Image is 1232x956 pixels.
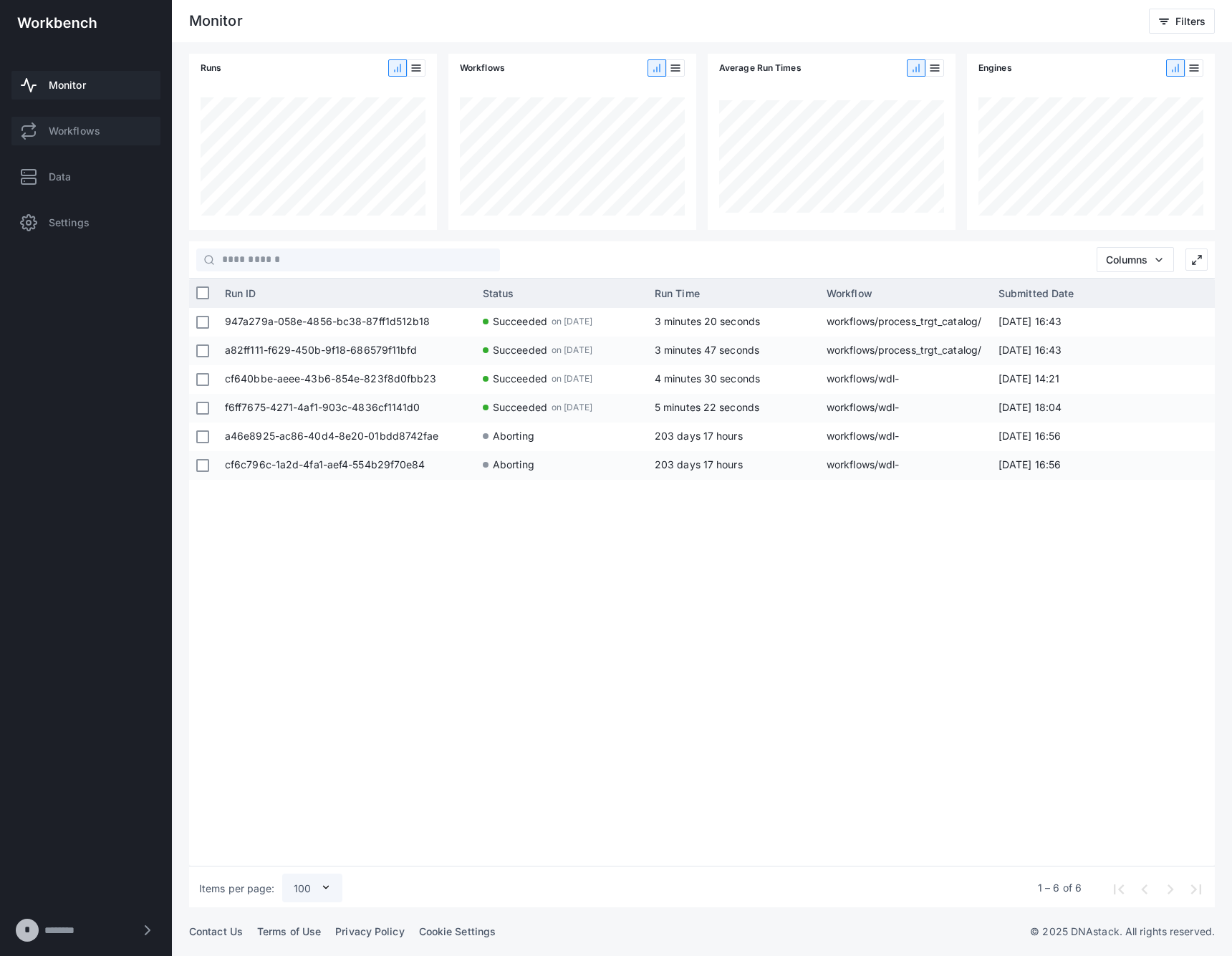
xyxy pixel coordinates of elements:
[1030,924,1215,939] p: © 2025 DNAstack. All rights reserved.
[998,365,1127,394] span: [DATE] 14:21
[225,287,256,299] span: Run ID
[998,451,1127,480] span: [DATE] 16:56
[11,208,160,237] a: Settings
[11,117,160,145] a: Workflows
[1182,875,1208,901] button: Last page
[827,394,984,423] span: workflows/wdl-common/wdl/tasks/bam_stats.wdl-bam_stats-0
[827,287,872,299] span: Workflow
[655,287,700,299] span: Run Time
[493,337,547,363] span: Succeeded
[49,78,86,92] span: Monitor
[998,287,1074,299] span: Submitted Date
[655,344,759,356] span: 3 minutes 47 seconds
[827,308,984,337] span: workflows/process_trgt_catalog/process_trgt_catalog.wdl-filter_trgt_catalog-1
[655,401,759,413] span: 5 minutes 22 seconds
[998,308,1127,337] span: [DATE] 16:43
[552,365,592,392] span: on [DATE]
[1105,875,1130,901] button: First page
[827,423,984,451] span: workflows/wdl-common/wdl/tasks/cpg_pileup.wdl-cpg_pileup-1
[11,71,160,100] a: Monitor
[827,365,984,394] span: workflows/wdl-common/wdl/tasks/bam_stats.wdl-bam_stats-0
[1106,254,1147,266] span: Columns
[493,423,534,449] span: Aborting
[552,394,592,420] span: on [DATE]
[493,451,534,478] span: Aborting
[655,372,760,385] span: 4 minutes 30 seconds
[493,365,547,392] span: Succeeded
[460,61,505,75] span: Workflows
[998,394,1127,423] span: [DATE] 18:04
[1097,247,1174,272] button: Columns
[978,61,1012,75] span: Engines
[49,170,71,184] span: Data
[199,882,275,896] div: Items per page:
[201,61,221,75] span: Runs
[655,315,760,327] span: 3 minutes 20 seconds
[998,337,1127,365] span: [DATE] 16:43
[225,308,468,337] span: 947a279a-058e-4856-bc38-87ff1d512b18
[1149,9,1215,34] button: Filters
[493,308,547,334] span: Succeeded
[719,61,802,75] span: Average Run Times
[655,430,743,442] span: 203 days 17 hours
[225,365,468,394] span: cf640bbe-aeee-43b6-854e-823f8d0fbb23
[998,423,1127,451] span: [DATE] 16:56
[189,925,243,937] a: Contact Us
[1156,875,1182,901] button: Next page
[225,337,468,365] span: a82ff111-f629-450b-9f18-686579f11bfd
[1130,875,1156,901] button: Previous page
[483,287,514,299] span: Status
[335,925,404,937] a: Privacy Policy
[49,124,100,138] span: Workflows
[827,337,984,365] span: workflows/process_trgt_catalog/process_trgt_catalog.wdl-filter_trgt_catalog-0
[1038,881,1082,895] div: 1 – 6 of 6
[655,458,743,470] span: 203 days 17 hours
[1175,15,1205,27] span: Filters
[552,308,592,334] span: on [DATE]
[49,216,90,230] span: Settings
[257,925,321,937] a: Terms of Use
[225,423,468,451] span: a46e8925-ac86-40d4-8e20-01bdd8742fae
[419,925,496,937] a: Cookie Settings
[493,394,547,420] span: Succeeded
[17,17,97,29] img: workbench-logo-white.svg
[189,14,243,29] div: Monitor
[225,394,468,423] span: f6ff7675-4271-4af1-903c-4836cf1141d0
[552,337,592,363] span: on [DATE]
[827,451,984,480] span: workflows/wdl-common/wdl/tasks/cpg_pileup.wdl-cpg_pileup-0
[225,451,468,480] span: cf6c796c-1a2d-4fa1-aef4-554b29f70e84
[11,163,160,191] a: Data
